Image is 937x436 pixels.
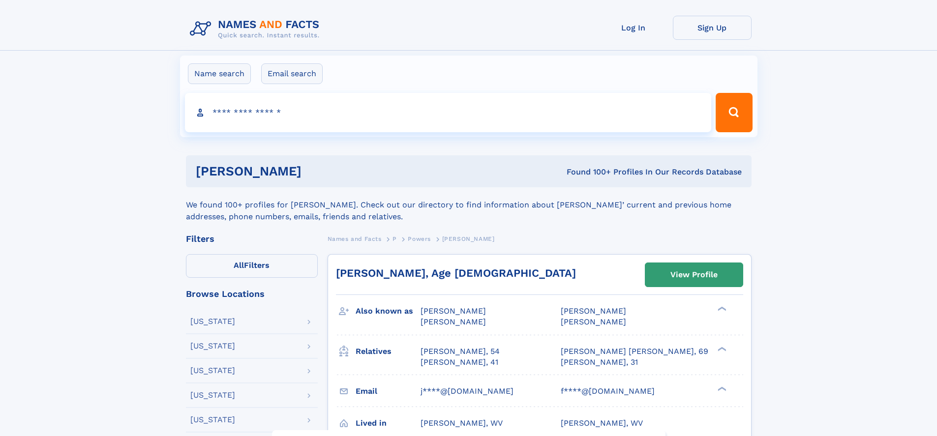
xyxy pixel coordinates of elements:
span: [PERSON_NAME] [561,317,626,326]
label: Filters [186,254,318,278]
h1: [PERSON_NAME] [196,165,434,177]
div: ❯ [715,346,727,352]
div: ❯ [715,385,727,392]
span: [PERSON_NAME], WV [421,418,503,428]
div: View Profile [670,263,718,286]
div: [US_STATE] [190,391,235,399]
span: P [393,235,397,242]
span: [PERSON_NAME] [561,306,626,316]
div: Browse Locations [186,290,318,298]
a: [PERSON_NAME], 41 [421,357,498,368]
a: Log In [594,16,673,40]
h3: Also known as [356,303,421,320]
h3: Relatives [356,343,421,360]
a: Powers [408,233,431,245]
span: Powers [408,235,431,242]
div: Filters [186,234,318,243]
label: Email search [261,63,323,84]
span: [PERSON_NAME] [421,306,486,316]
div: Found 100+ Profiles In Our Records Database [434,167,742,177]
h3: Lived in [356,415,421,432]
span: All [234,261,244,270]
img: Logo Names and Facts [186,16,328,42]
a: [PERSON_NAME] [PERSON_NAME], 69 [561,346,708,357]
div: [US_STATE] [190,342,235,350]
div: We found 100+ profiles for [PERSON_NAME]. Check out our directory to find information about [PERS... [186,187,752,223]
a: [PERSON_NAME], Age [DEMOGRAPHIC_DATA] [336,267,576,279]
span: [PERSON_NAME], WV [561,418,643,428]
h3: Email [356,383,421,400]
button: Search Button [716,93,752,132]
input: search input [185,93,712,132]
div: [US_STATE] [190,318,235,325]
div: ❯ [715,306,727,312]
a: Sign Up [673,16,752,40]
a: Names and Facts [328,233,382,245]
span: [PERSON_NAME] [421,317,486,326]
a: View Profile [645,263,743,287]
a: [PERSON_NAME], 54 [421,346,500,357]
span: [PERSON_NAME] [442,235,495,242]
a: [PERSON_NAME], 31 [561,357,638,368]
div: [US_STATE] [190,367,235,375]
label: Name search [188,63,251,84]
div: [US_STATE] [190,416,235,424]
a: P [393,233,397,245]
